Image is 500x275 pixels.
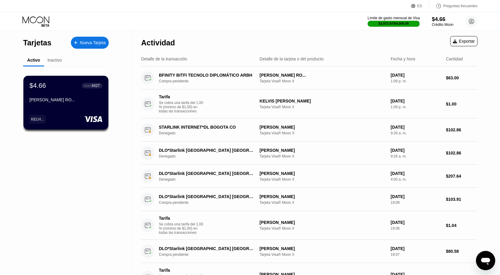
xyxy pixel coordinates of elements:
font: Inactivo [47,58,62,63]
font: $3,972.87 [379,22,393,25]
font: Crédito Moon [432,23,453,27]
font: [PERSON_NAME] RO... [259,73,306,78]
font: [PERSON_NAME] [259,148,295,153]
font: Preguntas frecuentes [443,4,477,8]
font: [DATE] [391,99,405,103]
font: ● ● ● ● [85,85,91,87]
font: $63.00 [446,75,459,80]
font: Se cobra una tarifa del 1,00 % (mínimo de $1,00) en todas las transacciones [159,222,203,235]
font: $1.04 [446,223,456,228]
font: Tarjeta Visa® Moon X [259,226,294,231]
font: [DATE] [391,73,405,78]
div: Exportar [450,36,477,46]
font: / [393,22,394,25]
div: $4.66Crédito Moon [432,16,453,27]
font: Detalle de la tarjeta o del producto [259,57,323,61]
font: 1:09 p. m. [391,105,407,109]
font: Tarjeta Visa® Moon X [259,105,294,109]
font: [PERSON_NAME] [259,194,295,199]
font: [PERSON_NAME] [259,246,295,251]
font: Exportar [459,39,475,44]
font: Tarifa [159,216,170,221]
iframe: Botón para iniciar la ventana de mensajería, conversación en curso [476,251,495,270]
font: $103.91 [446,197,461,202]
font: Fecha y hora [391,57,415,61]
font: 6427 [92,84,100,88]
font: 9:26 a. m. [391,154,407,158]
font: Tarjeta Visa® Moon X [259,131,294,135]
font: DLO*Starlink [GEOGRAPHIC_DATA] [GEOGRAPHIC_DATA] [GEOGRAPHIC_DATA] [159,148,323,153]
div: TarifaSe cobra una tarifa del 1,00 % (mínimo de $1,00) en todas las transacciones[PERSON_NAME]Tar... [141,211,477,240]
font: DLO*Starlink [GEOGRAPHIC_DATA] [GEOGRAPHIC_DATA] UY [159,171,284,176]
font: 19:08 [391,226,400,231]
font: Detalle de la transacción [141,57,187,61]
font: $4.66 [432,16,445,22]
font: $207.64 [446,174,461,179]
div: DLO*Starlink [GEOGRAPHIC_DATA] [GEOGRAPHIC_DATA] UYDenegado[PERSON_NAME]Tarjeta Visa® Moon X[DATE... [141,165,477,188]
div: Límite de gasto mensual de Visa$3,972.87/$4,000.00 [368,16,420,27]
font: Tarjetas [23,38,51,47]
font: [DATE] [391,148,405,153]
font: KELVI... [31,117,44,121]
div: ES [411,3,429,9]
font: Nueva Tarjeta [80,40,106,45]
font: STARLINK INTERNET*DL BOGOTA CO [159,125,236,130]
font: Denegado [159,154,175,158]
font: $4,000.00 [394,22,409,25]
div: TarifaSe cobra una tarifa del 1,00 % (mínimo de $1,00) en todas las transaccionesKELVIS [PERSON_N... [141,90,477,118]
font: [PERSON_NAME] [259,220,295,225]
div: DLO*Starlink [GEOGRAPHIC_DATA] [GEOGRAPHIC_DATA] [GEOGRAPHIC_DATA]Denegado[PERSON_NAME]Tarjeta Vi... [141,142,477,165]
font: Tarifa [159,268,170,273]
font: Actividad [141,38,175,47]
font: $80.58 [446,249,459,254]
font: [DATE] [391,171,405,176]
div: DLO*Starlink [GEOGRAPHIC_DATA] [GEOGRAPHIC_DATA] UYCompra pendiente[PERSON_NAME]Tarjeta Visa® Moo... [141,188,477,211]
div: BFINITY BITFI TECNOLO DIPLOMÁTICO ARBHCompra pendiente[PERSON_NAME] RO...Tarjeta Visa® Moon X[DAT... [141,66,477,90]
div: Nueva Tarjeta [71,37,109,49]
font: Cantidad [446,57,463,61]
font: [DATE] [391,246,405,251]
font: ES [417,4,422,8]
div: DLO*Starlink [GEOGRAPHIC_DATA] [GEOGRAPHIC_DATA] UYCompra pendiente[PERSON_NAME]Tarjeta Visa® Moo... [141,240,477,263]
font: Compra pendiente [159,200,189,205]
font: Activo [27,58,40,63]
font: 4:00 a. m. [391,177,407,182]
font: [DATE] [391,220,405,225]
font: DLO*Starlink [GEOGRAPHIC_DATA] [GEOGRAPHIC_DATA] UY [159,246,284,251]
font: 19:07 [391,252,400,257]
font: Tarjeta Visa® Moon X [259,177,294,182]
font: Tarjeta Visa® Moon X [259,200,294,205]
font: Compra pendiente [159,252,189,257]
font: $1.00 [446,102,456,106]
div: Preguntas frecuentes [429,3,477,9]
font: [DATE] [391,125,405,130]
font: 9:26 a. m. [391,131,407,135]
font: Denegado [159,131,175,135]
div: KELVI... [29,115,46,124]
font: Tarifa [159,94,170,99]
font: DLO*Starlink [GEOGRAPHIC_DATA] [GEOGRAPHIC_DATA] UY [159,194,284,199]
font: BFINITY BITFI TECNOLO DIPLOMÁTICO ARBH [159,73,252,78]
font: Se cobra una tarifa del 1,00 % (mínimo de $1,00) en todas las transacciones [159,101,203,113]
font: $102.86 [446,127,461,132]
font: [PERSON_NAME] [259,125,295,130]
font: KELVIS [PERSON_NAME] [259,99,311,103]
div: STARLINK INTERNET*DL BOGOTA CODenegado[PERSON_NAME]Tarjeta Visa® Moon X[DATE]9:26 a. m.$102.86 [141,118,477,142]
font: Tarjeta Visa® Moon X [259,79,294,83]
font: [PERSON_NAME] RO... [29,97,75,102]
font: 19:08 [391,200,400,205]
font: Tarjeta Visa® Moon X [259,252,294,257]
font: 1:09 p. m. [391,79,407,83]
font: [DATE] [391,194,405,199]
div: $4.66● ● ● ●6427[PERSON_NAME] RO...KELVI... [23,76,108,130]
font: Compra pendiente [159,79,189,83]
font: Denegado [159,177,175,182]
font: $4.66 [29,82,46,89]
font: $102.86 [446,151,461,155]
font: [PERSON_NAME] [259,171,295,176]
font: Límite de gasto mensual de Visa [368,16,420,20]
font: Tarjeta Visa® Moon X [259,154,294,158]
